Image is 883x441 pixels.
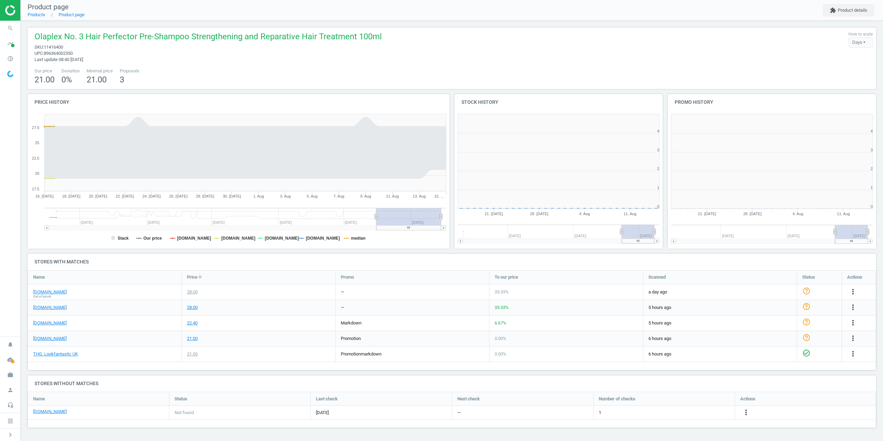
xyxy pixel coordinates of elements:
span: 1 [599,410,601,416]
i: headset_mic [4,399,17,412]
text: 2 [871,167,873,171]
i: check_circle_outline [802,349,811,357]
tspan: median [351,236,366,241]
tspan: 5. Aug [307,194,317,198]
tspan: 20. [DATE] [89,194,107,198]
i: help_outline [802,318,811,326]
span: 3 [120,75,124,84]
a: Products [28,12,45,17]
div: 28.00 [187,304,198,311]
tspan: Stack [118,236,129,241]
i: more_vert [849,350,857,358]
i: extension [830,7,836,13]
span: Next check [457,396,480,402]
img: wGWNvw8QSZomAAAAABJRU5ErkJggg== [7,71,13,77]
i: more_vert [849,334,857,342]
span: promotion [341,351,361,357]
button: more_vert [849,288,857,297]
span: 21.00 [87,75,107,84]
label: How to scale [849,31,873,37]
span: — [457,410,461,416]
i: work [4,368,17,381]
div: 28.00 [187,289,198,295]
tspan: 11. Aug [837,212,850,216]
text: 1 [657,186,659,190]
span: 896364002350 [44,51,73,56]
div: 22.40 [187,320,198,326]
tspan: 11. Aug [624,212,636,216]
span: Promo [341,274,354,280]
span: Last update 08:40 [DATE] [34,57,83,62]
tspan: 28. [DATE] [530,212,548,216]
i: search [4,22,17,35]
span: 11416400 [44,44,63,50]
span: promotion [341,336,361,341]
a: [DOMAIN_NAME] [33,335,67,342]
span: Scanned [648,274,666,280]
span: 0.00 % [495,336,506,341]
a: [DOMAIN_NAME] [33,289,67,295]
h4: Stores without matches [28,375,876,392]
text: 3 [657,148,659,152]
span: 33.33 % [495,305,509,310]
h4: Price history [28,94,449,110]
span: [DATE] [316,410,447,416]
tspan: 3. Aug [280,194,291,198]
tspan: 9. Aug [360,194,371,198]
i: chevron_right [6,431,14,439]
span: Name [33,396,45,402]
text: 1 [871,186,873,190]
span: Proposals [120,68,139,74]
span: 33.33 % [495,289,509,294]
span: Actions [847,274,862,280]
span: markdown [341,320,361,325]
i: more_vert [849,303,857,311]
tspan: Our price [143,236,162,241]
tspan: 16. [DATE] [36,194,54,198]
button: extensionProduct details [823,4,874,17]
span: Our price [34,68,54,74]
text: 2 [657,167,659,171]
a: Product page [59,12,85,17]
a: [DOMAIN_NAME] [33,320,67,326]
i: notifications [4,338,17,351]
tspan: 4. Aug [793,212,803,216]
i: help_outline [802,287,811,295]
div: Days [849,37,873,48]
div: 21.00 [187,335,198,342]
span: Deviation [61,68,80,74]
i: arrow_downward [197,274,203,279]
span: Number of checks [599,396,635,402]
text: 0 [871,204,873,209]
div: — [341,289,344,295]
i: help_outline [802,333,811,342]
i: help_outline [802,302,811,311]
tspan: 24. [DATE] [142,194,161,198]
i: cloud_done [4,353,17,366]
tspan: 4. Aug [579,212,590,216]
i: more_vert [849,319,857,327]
div: — [341,304,344,311]
tspan: 15. … [434,194,444,198]
i: person [4,383,17,397]
span: 5 hours ago [648,304,792,311]
text: 4 [871,129,873,133]
a: THG. Lookfantastic UK [33,351,78,357]
span: To our price [495,274,518,280]
span: 21.00 [34,75,54,84]
span: markdown [361,351,381,357]
tspan: [DOMAIN_NAME] [221,236,255,241]
button: more_vert [742,408,750,417]
text: 0 [657,204,659,209]
span: Product page [28,3,69,11]
span: Olaplex No. 3 Hair Perfector Pre-Shampoo Strengthening and Reparative Hair Treatment 100ml [34,31,382,44]
span: Name [33,274,45,280]
text: 27.5 [32,126,39,130]
text: 4 [657,129,659,133]
tspan: 1. Aug [253,194,264,198]
text: 22.5 [32,156,39,160]
span: upc : [34,51,44,56]
button: chevron_right [2,430,19,439]
span: Actions [740,396,755,402]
